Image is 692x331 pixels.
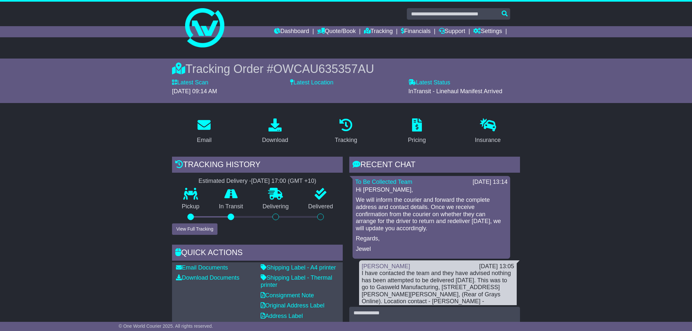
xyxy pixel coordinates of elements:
a: Email [193,116,216,147]
div: [DATE] 17:00 (GMT +10) [251,178,316,185]
p: Hi [PERSON_NAME], [356,186,507,194]
div: [DATE] 13:05 [479,263,514,270]
span: InTransit - Linehaul Manifest Arrived [408,88,502,95]
div: RECENT CHAT [349,157,520,174]
a: Original Address Label [261,302,324,309]
a: [PERSON_NAME] [362,263,410,270]
a: To Be Collected Team [355,179,412,185]
a: Email Documents [176,264,228,271]
a: Consignment Note [261,292,314,299]
a: Download Documents [176,274,239,281]
label: Latest Status [408,79,450,86]
div: Tracking Order # [172,62,520,76]
div: [DATE] 13:14 [473,179,508,186]
a: Shipping Label - A4 printer [261,264,336,271]
label: Latest Location [290,79,333,86]
div: Tracking history [172,157,343,174]
p: Delivered [299,203,343,210]
a: Shipping Label - Thermal printer [261,274,332,288]
a: Tracking [364,26,393,37]
a: Insurance [471,116,505,147]
div: I have contacted the team and they have advised nothing has been attempted to be delivered [DATE]... [362,270,514,312]
a: Settings [473,26,502,37]
p: Regards, [356,235,507,242]
a: Dashboard [274,26,309,37]
a: Quote/Book [317,26,356,37]
p: Jewel [356,246,507,253]
div: Estimated Delivery - [172,178,343,185]
a: Tracking [331,116,361,147]
div: Download [262,136,288,145]
p: We will inform the courier and forward the complete address and contact details. Once we receive ... [356,197,507,232]
span: © One World Courier 2025. All rights reserved. [119,323,213,329]
span: OWCAU635357AU [273,62,374,76]
a: Pricing [404,116,430,147]
p: Delivering [253,203,299,210]
button: View Full Tracking [172,223,217,235]
a: Support [439,26,465,37]
div: Pricing [408,136,426,145]
div: Email [197,136,212,145]
div: Quick Actions [172,245,343,262]
a: Address Label [261,313,303,319]
div: Tracking [335,136,357,145]
p: In Transit [209,203,253,210]
a: Financials [401,26,431,37]
p: Pickup [172,203,209,210]
div: Insurance [475,136,501,145]
label: Latest Scan [172,79,208,86]
span: [DATE] 09:14 AM [172,88,217,95]
a: Download [258,116,292,147]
